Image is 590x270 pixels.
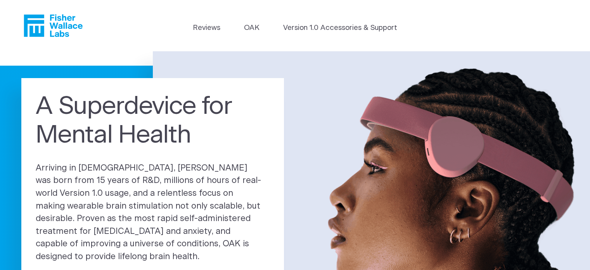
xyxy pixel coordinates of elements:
a: OAK [244,23,260,33]
a: Fisher Wallace [24,14,83,37]
p: Arriving in [DEMOGRAPHIC_DATA], [PERSON_NAME] was born from 15 years of R&D, millions of hours of... [36,162,270,263]
a: Version 1.0 Accessories & Support [283,23,397,33]
h1: A Superdevice for Mental Health [36,92,270,150]
a: Reviews [193,23,220,33]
